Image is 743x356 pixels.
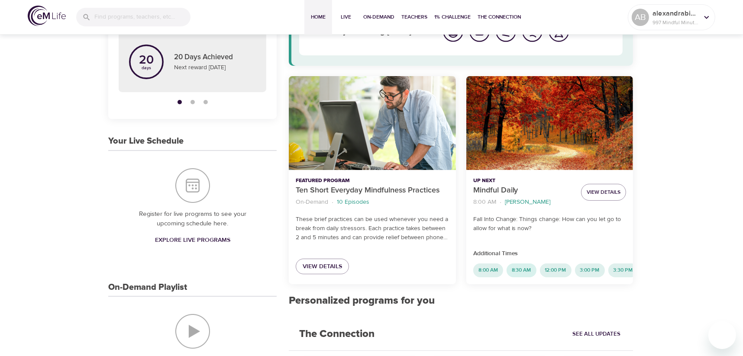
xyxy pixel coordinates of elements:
[296,259,349,275] a: View Details
[473,198,496,207] p: 8:00 AM
[473,177,574,185] p: Up Next
[139,66,154,70] p: days
[152,232,234,248] a: Explore Live Programs
[175,168,210,203] img: Your Live Schedule
[473,263,503,277] div: 8:00 AM
[94,8,191,26] input: Find programs, teachers, etc...
[587,188,620,197] span: View Details
[296,198,328,207] p: On-Demand
[572,329,620,339] span: See All Updates
[401,13,427,22] span: Teachers
[363,13,394,22] span: On-Demand
[505,198,551,207] p: [PERSON_NAME]
[289,295,633,307] h2: Personalized programs for you
[28,6,66,26] img: logo
[608,266,638,274] span: 3:30 PM
[653,8,698,19] p: alexandrabinyamin
[466,76,633,170] button: Mindful Daily
[174,52,256,63] p: 20 Days Achieved
[581,184,626,201] button: View Details
[336,13,356,22] span: Live
[126,209,259,229] p: Register for live programs to see your upcoming schedule here.
[108,282,187,292] h3: On-Demand Playlist
[653,19,698,26] p: 997 Mindful Minutes
[540,266,572,274] span: 12:00 PM
[473,266,503,274] span: 8:00 AM
[308,13,329,22] span: Home
[478,13,521,22] span: The Connection
[296,177,449,185] p: Featured Program
[500,196,501,208] li: ·
[473,196,574,208] nav: breadcrumb
[434,13,471,22] span: 1% Challenge
[332,196,333,208] li: ·
[540,263,572,277] div: 12:00 PM
[507,263,536,277] div: 8:30 AM
[473,249,626,258] p: Additional Times
[296,185,449,196] p: Ten Short Everyday Mindfulness Practices
[337,198,369,207] p: 10 Episodes
[575,266,605,274] span: 3:00 PM
[575,263,605,277] div: 3:00 PM
[289,318,385,351] h2: The Connection
[303,261,342,272] span: View Details
[608,263,638,277] div: 3:30 PM
[296,196,449,208] nav: breadcrumb
[708,321,736,349] iframe: Button to launch messaging window
[175,314,210,349] img: On-Demand Playlist
[174,63,256,72] p: Next reward [DATE]
[632,9,649,26] div: AB
[473,215,626,233] p: Fall Into Change: Things change: How can you let go to allow for what is now?
[139,54,154,66] p: 20
[289,76,455,170] button: Ten Short Everyday Mindfulness Practices
[155,235,230,246] span: Explore Live Programs
[570,327,623,341] a: See All Updates
[507,266,536,274] span: 8:30 AM
[296,215,449,242] p: These brief practices can be used whenever you need a break from daily stressors. Each practice t...
[473,185,574,196] p: Mindful Daily
[108,136,184,146] h3: Your Live Schedule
